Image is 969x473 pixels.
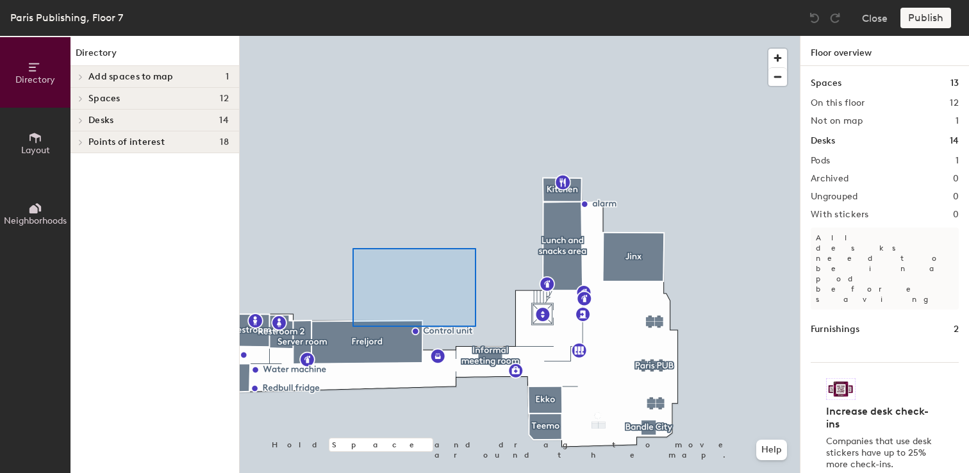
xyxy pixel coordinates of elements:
[10,10,123,26] div: Paris Publishing, Floor 7
[950,134,959,148] h1: 14
[220,94,229,104] span: 12
[4,215,67,226] span: Neighborhoods
[826,405,936,431] h4: Increase desk check-ins
[826,378,856,400] img: Sticker logo
[808,12,821,24] img: Undo
[956,116,959,126] h2: 1
[811,98,865,108] h2: On this floor
[950,98,959,108] h2: 12
[950,76,959,90] h1: 13
[953,210,959,220] h2: 0
[811,116,863,126] h2: Not on map
[756,440,787,460] button: Help
[811,76,841,90] h1: Spaces
[70,46,239,66] h1: Directory
[953,192,959,202] h2: 0
[88,72,174,82] span: Add spaces to map
[862,8,888,28] button: Close
[21,145,50,156] span: Layout
[800,36,969,66] h1: Floor overview
[811,210,869,220] h2: With stickers
[954,322,959,336] h1: 2
[88,115,113,126] span: Desks
[88,94,120,104] span: Spaces
[826,436,936,470] p: Companies that use desk stickers have up to 25% more check-ins.
[811,322,859,336] h1: Furnishings
[829,12,841,24] img: Redo
[15,74,55,85] span: Directory
[811,134,835,148] h1: Desks
[226,72,229,82] span: 1
[811,192,858,202] h2: Ungrouped
[88,137,165,147] span: Points of interest
[953,174,959,184] h2: 0
[956,156,959,166] h2: 1
[811,174,849,184] h2: Archived
[811,228,959,310] p: All desks need to be in a pod before saving
[219,115,229,126] span: 14
[220,137,229,147] span: 18
[811,156,830,166] h2: Pods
